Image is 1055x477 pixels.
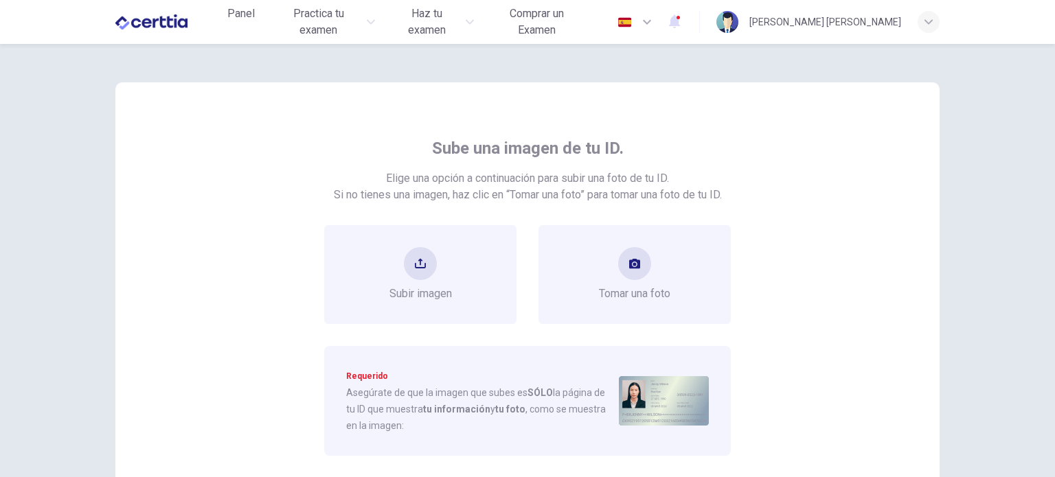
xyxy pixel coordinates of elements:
a: Panel [219,1,263,43]
span: Tomar una foto [599,286,670,302]
button: Haz tu examen [386,1,479,43]
strong: SÓLO [527,387,553,398]
span: Subir imagen [389,286,452,302]
span: Practica tu examen [274,5,363,38]
a: CERTTIA logo [115,8,219,36]
strong: tu foto [495,404,525,415]
span: Haz tu examen [392,5,461,38]
img: CERTTIA logo [115,8,188,36]
img: es [616,17,633,27]
img: stock id photo [619,376,709,426]
strong: tu información [423,404,490,415]
span: Si no tienes una imagen, haz clic en “Tomar una foto” para tomar una foto de tu ID. [334,187,722,203]
button: take photo [618,247,651,280]
span: Comprar un Examen [490,5,583,38]
span: Requerido [346,368,608,384]
button: Practica tu examen [269,1,381,43]
button: Comprar un Examen [485,1,589,43]
img: Profile picture [716,11,738,33]
div: [PERSON_NAME] [PERSON_NAME] [749,14,901,30]
span: Panel [227,5,255,22]
span: Sube una imagen de tu ID. [432,137,624,159]
span: Elige una opción a continuación para subir una foto de tu ID. [386,170,669,187]
span: Asegúrate de que la imagen que subes es la página de tu ID que muestra y , como se muestra en la ... [346,384,608,434]
button: upload [404,247,437,280]
button: Panel [219,1,263,26]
